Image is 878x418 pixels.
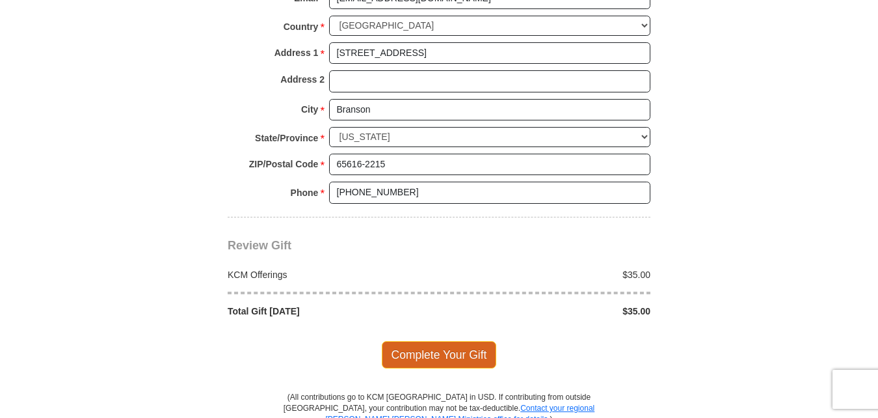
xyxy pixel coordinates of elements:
[228,239,291,252] span: Review Gift
[274,44,319,62] strong: Address 1
[439,268,658,281] div: $35.00
[221,305,440,318] div: Total Gift [DATE]
[280,70,325,89] strong: Address 2
[249,155,319,173] strong: ZIP/Postal Code
[284,18,319,36] strong: Country
[439,305,658,318] div: $35.00
[291,184,319,202] strong: Phone
[255,129,318,147] strong: State/Province
[382,341,497,369] span: Complete Your Gift
[301,100,318,118] strong: City
[221,268,440,281] div: KCM Offerings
